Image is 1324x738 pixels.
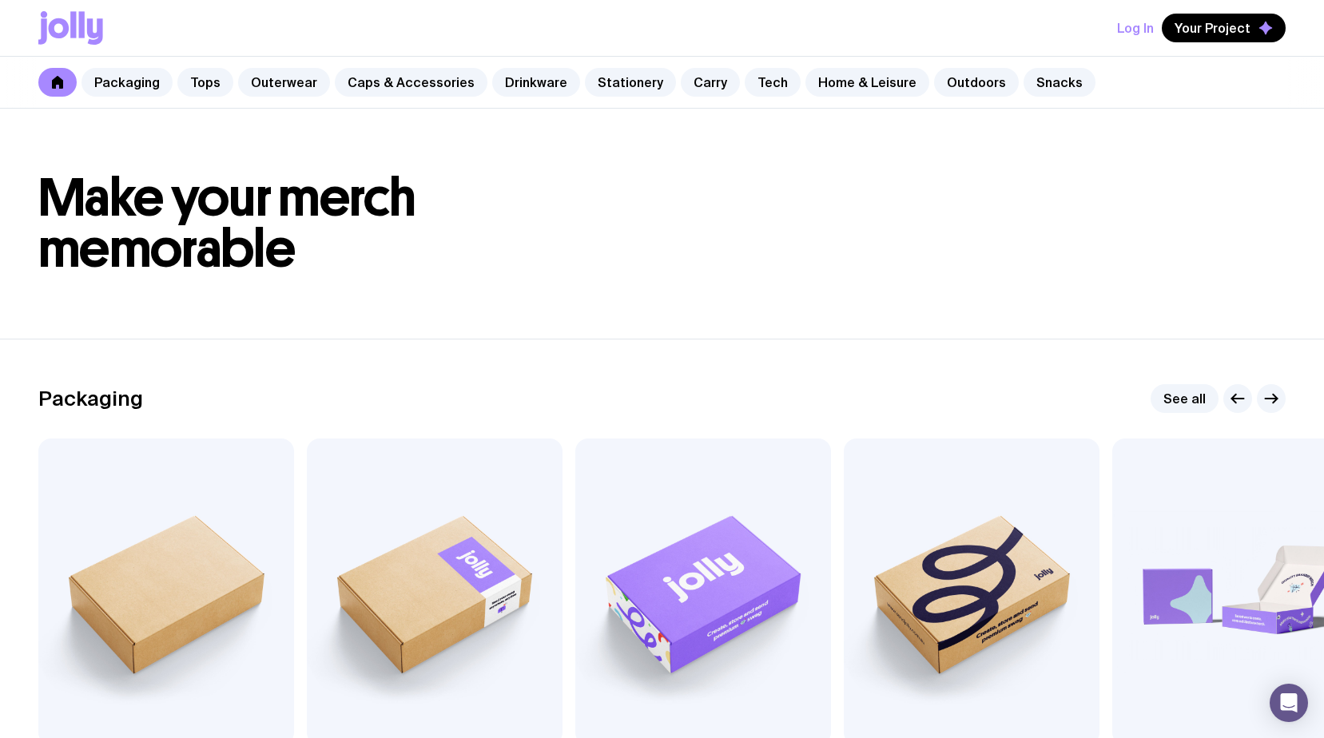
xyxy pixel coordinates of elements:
a: Outdoors [934,68,1019,97]
a: Stationery [585,68,676,97]
button: Your Project [1162,14,1286,42]
span: Your Project [1175,20,1250,36]
a: Outerwear [238,68,330,97]
a: Caps & Accessories [335,68,487,97]
button: Log In [1117,14,1154,42]
h2: Packaging [38,387,143,411]
a: Drinkware [492,68,580,97]
a: Snacks [1024,68,1095,97]
a: Tops [177,68,233,97]
div: Open Intercom Messenger [1270,684,1308,722]
a: See all [1151,384,1219,413]
a: Home & Leisure [805,68,929,97]
a: Tech [745,68,801,97]
a: Carry [681,68,740,97]
a: Packaging [82,68,173,97]
span: Make your merch memorable [38,166,416,280]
